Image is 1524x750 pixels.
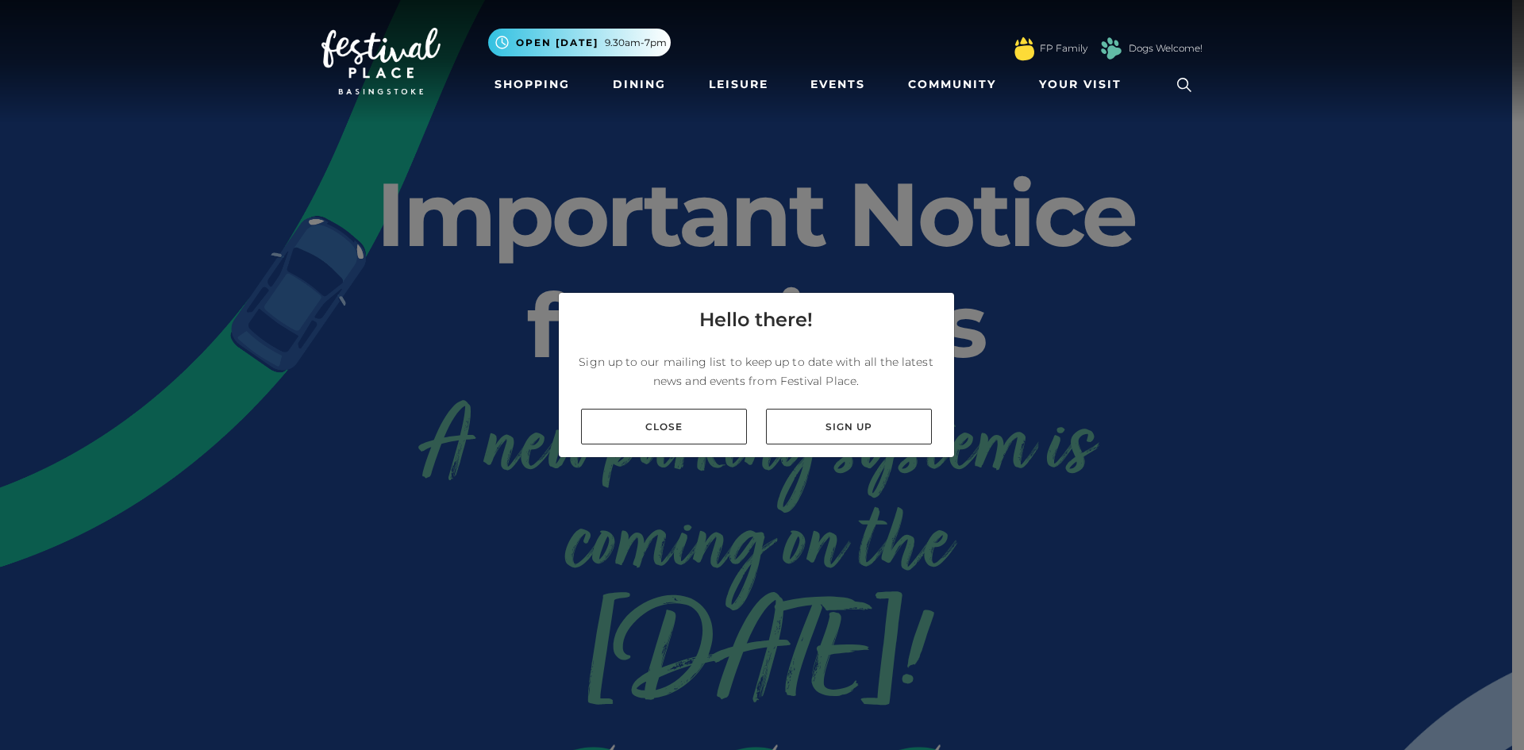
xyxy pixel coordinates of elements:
a: Community [902,70,1003,99]
a: Sign up [766,409,932,444]
a: Leisure [702,70,775,99]
a: Dogs Welcome! [1129,41,1203,56]
a: Close [581,409,747,444]
h4: Hello there! [699,306,813,334]
a: Shopping [488,70,576,99]
img: Festival Place Logo [321,28,441,94]
a: FP Family [1040,41,1087,56]
span: Open [DATE] [516,36,598,50]
a: Events [804,70,872,99]
span: Your Visit [1039,76,1122,93]
button: Open [DATE] 9.30am-7pm [488,29,671,56]
a: Dining [606,70,672,99]
p: Sign up to our mailing list to keep up to date with all the latest news and events from Festival ... [571,352,941,390]
span: 9.30am-7pm [605,36,667,50]
a: Your Visit [1033,70,1136,99]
